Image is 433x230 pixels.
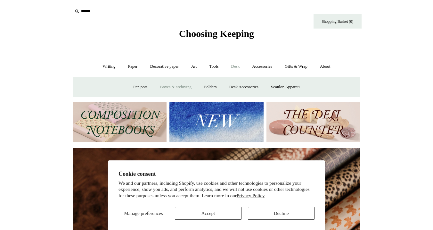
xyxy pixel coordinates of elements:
[265,79,306,96] a: Scanlon Apparati
[223,79,264,96] a: Desk Accessories
[118,171,315,177] h2: Cookie consent
[247,58,278,75] a: Accessories
[179,28,254,39] span: Choosing Keeping
[185,58,202,75] a: Art
[118,180,315,199] p: We and our partners, including Shopify, use cookies and other technologies to personalize your ex...
[154,79,197,96] a: Boxes & archiving
[144,58,184,75] a: Decorative paper
[179,33,254,38] a: Choosing Keeping
[124,211,163,216] span: Manage preferences
[118,207,168,220] button: Manage preferences
[279,58,313,75] a: Gifts & Wrap
[225,58,246,75] a: Desk
[237,193,265,198] a: Privacy Policy
[198,79,222,96] a: Folders
[169,102,263,142] img: New.jpg__PID:f73bdf93-380a-4a35-bcfe-7823039498e1
[122,58,143,75] a: Paper
[127,79,153,96] a: Pen pots
[73,102,167,142] img: 202302 Composition ledgers.jpg__PID:69722ee6-fa44-49dd-a067-31375e5d54ec
[314,14,362,29] a: Shopping Basket (0)
[248,207,315,220] button: Decline
[97,58,121,75] a: Writing
[175,207,241,220] button: Accept
[314,58,336,75] a: About
[204,58,225,75] a: Tools
[266,102,360,142] img: The Deli Counter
